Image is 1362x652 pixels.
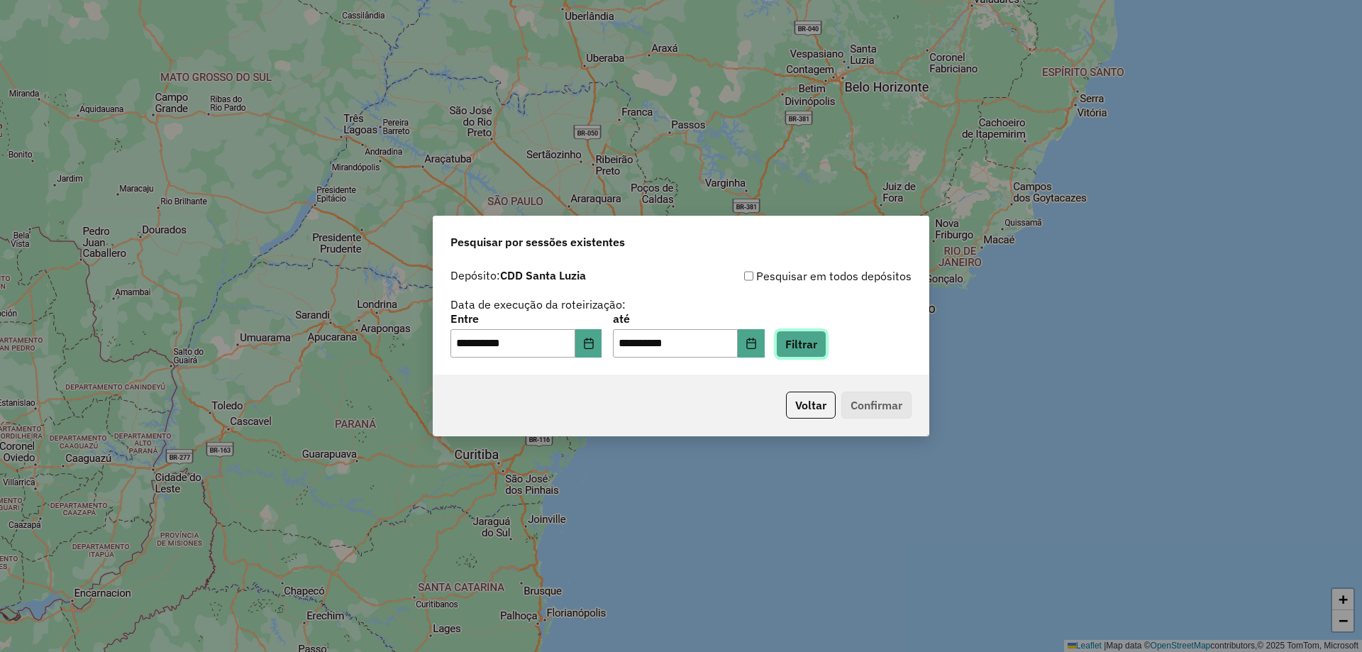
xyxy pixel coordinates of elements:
label: Data de execução da roteirização: [450,296,626,313]
button: Choose Date [738,329,765,358]
label: Depósito: [450,267,586,284]
button: Voltar [786,392,836,419]
div: Pesquisar em todos depósitos [681,267,912,284]
label: Entre [450,310,602,327]
label: até [613,310,764,327]
span: Pesquisar por sessões existentes [450,233,625,250]
button: Choose Date [575,329,602,358]
button: Filtrar [776,331,826,358]
strong: CDD Santa Luzia [500,268,586,282]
